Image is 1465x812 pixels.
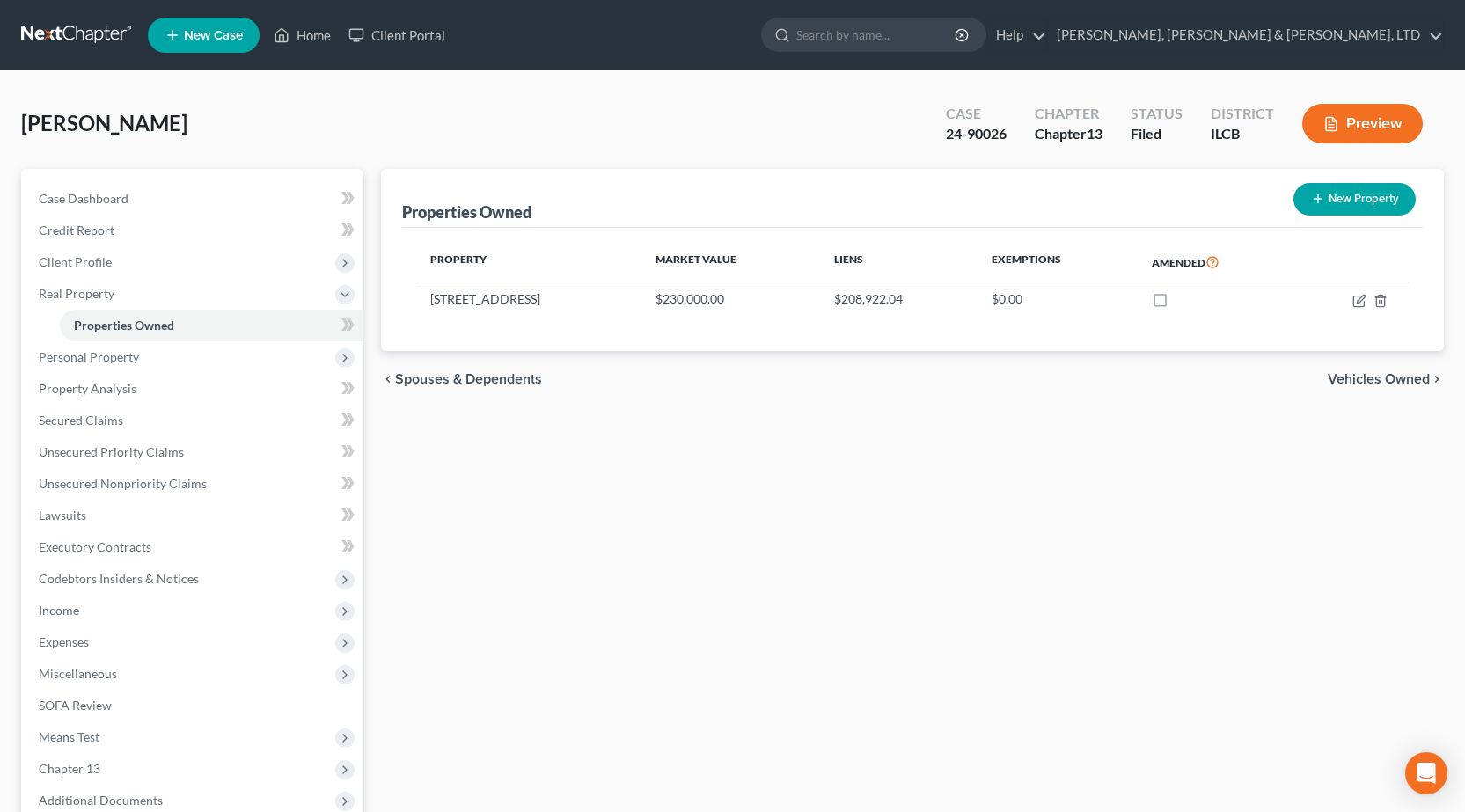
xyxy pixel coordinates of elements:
span: 13 [1087,125,1102,142]
span: Codebtors Insiders & Notices [39,571,199,586]
a: Client Portal [340,19,454,51]
span: Additional Documents [39,793,163,808]
th: Market Value [641,242,819,282]
span: Miscellaneous [39,666,117,681]
span: Vehicles Owned [1328,372,1430,386]
th: Property [416,242,641,282]
span: Case Dashboard [39,191,128,206]
a: Secured Claims [25,405,363,436]
div: Filed [1131,124,1183,144]
td: [STREET_ADDRESS] [416,282,641,316]
span: Expenses [39,634,89,649]
div: ILCB [1211,124,1274,144]
a: Property Analysis [25,373,363,405]
a: Credit Report [25,215,363,246]
a: Lawsuits [25,500,363,531]
a: Home [265,19,340,51]
a: Properties Owned [60,310,363,341]
span: Properties Owned [74,318,174,333]
span: Income [39,603,79,618]
td: $208,922.04 [820,282,978,316]
span: Secured Claims [39,413,123,428]
div: Case [946,104,1007,124]
span: Chapter 13 [39,761,100,776]
span: Means Test [39,729,99,744]
span: Unsecured Priority Claims [39,444,184,459]
a: Unsecured Priority Claims [25,436,363,468]
span: Real Property [39,286,114,301]
button: New Property [1293,183,1416,216]
div: Chapter [1035,124,1102,144]
span: Personal Property [39,349,139,364]
span: Client Profile [39,254,112,269]
span: [PERSON_NAME] [21,110,187,135]
div: Properties Owned [402,201,531,223]
i: chevron_right [1430,372,1444,386]
div: 24-90026 [946,124,1007,144]
a: SOFA Review [25,690,363,721]
a: Executory Contracts [25,531,363,563]
span: Property Analysis [39,381,136,396]
a: Help [987,19,1046,51]
td: $230,000.00 [641,282,819,316]
div: District [1211,104,1274,124]
a: Unsecured Nonpriority Claims [25,468,363,500]
a: Case Dashboard [25,183,363,215]
td: $0.00 [978,282,1137,316]
span: SOFA Review [39,698,112,713]
a: [PERSON_NAME], [PERSON_NAME] & [PERSON_NAME], LTD [1048,19,1443,51]
th: Liens [820,242,978,282]
th: Amended [1138,242,1294,282]
span: Executory Contracts [39,539,151,554]
span: New Case [184,29,243,42]
i: chevron_left [381,372,395,386]
span: Credit Report [39,223,114,238]
th: Exemptions [978,242,1137,282]
button: Vehicles Owned chevron_right [1328,372,1444,386]
div: Chapter [1035,104,1102,124]
span: Unsecured Nonpriority Claims [39,476,207,491]
div: Status [1131,104,1183,124]
span: Spouses & Dependents [395,372,542,386]
span: Lawsuits [39,508,86,523]
button: chevron_left Spouses & Dependents [381,372,542,386]
input: Search by name... [796,18,957,51]
div: Open Intercom Messenger [1405,752,1447,794]
button: Preview [1302,104,1423,143]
